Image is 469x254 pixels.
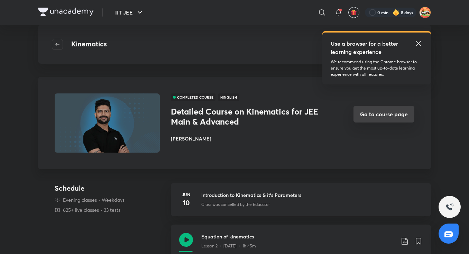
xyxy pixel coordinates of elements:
[331,39,399,56] h5: Use a browser for a better learning experience
[63,196,125,203] p: Evening classes • Weekdays
[393,9,399,16] img: streak
[111,6,148,19] button: IIT JEE
[38,8,94,16] img: Company Logo
[201,201,270,208] p: Class was cancelled by the Educator
[218,93,239,101] span: Hinglish
[201,243,256,249] p: Lesson 2 • [DATE] • 1h 45m
[179,191,193,198] h6: Jun
[171,183,431,225] a: Jun10Introduction to Kinematics & it's ParametersClass was cancelled by the Educator
[171,107,326,127] h3: Detailed Course on Kinematics for JEE Main & Advanced
[348,7,359,18] button: avatar
[445,203,454,211] img: ttu
[201,233,395,240] h3: Equation of kinematics
[71,39,107,50] h4: Kinematics
[54,93,161,153] img: Thumbnail
[201,191,423,199] h3: Introduction to Kinematics & it's Parameters
[331,59,423,78] p: We recommend using the Chrome browser to ensure you get the most up-to-date learning experience w...
[353,106,414,123] button: Go to course page
[38,8,94,18] a: Company Logo
[63,206,120,214] p: 625+ live classes • 33 tests
[179,198,193,208] h4: 10
[351,9,357,16] img: avatar
[419,7,431,18] img: Aniket Kumar Barnwal
[55,183,165,193] h4: Schedule
[171,93,215,101] span: COMPLETED COURSE
[171,135,326,142] h6: [PERSON_NAME]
